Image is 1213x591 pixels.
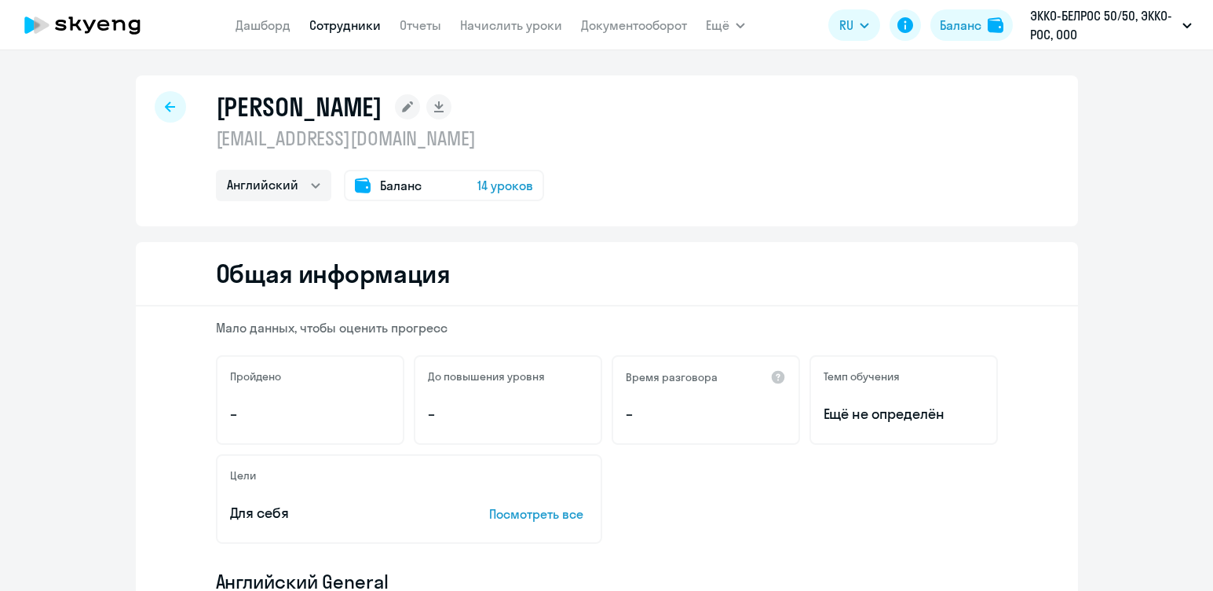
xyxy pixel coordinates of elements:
h2: Общая информация [216,258,451,289]
p: – [626,404,786,424]
span: Ещё не определён [824,404,984,424]
a: Документооборот [581,17,687,33]
h5: Цели [230,468,256,483]
h5: Темп обучения [824,369,900,384]
p: – [428,404,588,424]
span: 14 уроков [477,176,533,195]
button: Балансbalance [930,9,1013,41]
a: Начислить уроки [460,17,562,33]
img: balance [988,17,1003,33]
a: Отчеты [400,17,441,33]
span: Баланс [380,176,422,195]
p: Посмотреть все [489,505,588,523]
button: RU [828,9,880,41]
button: Ещё [706,9,745,41]
h1: [PERSON_NAME] [216,91,382,123]
h5: Пройдено [230,369,281,384]
span: Ещё [706,16,729,35]
span: RU [839,16,853,35]
p: Для себя [230,503,440,523]
h5: До повышения уровня [428,369,545,384]
button: ЭККО-БЕЛРОС 50/50, ЭККО-РОС, ООО [1022,6,1200,44]
div: Баланс [940,16,981,35]
p: – [230,404,390,424]
p: Мало данных, чтобы оценить прогресс [216,319,998,336]
a: Сотрудники [309,17,381,33]
a: Дашборд [236,17,290,33]
h5: Время разговора [626,370,718,384]
p: ЭККО-БЕЛРОС 50/50, ЭККО-РОС, ООО [1030,6,1176,44]
p: [EMAIL_ADDRESS][DOMAIN_NAME] [216,126,544,151]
